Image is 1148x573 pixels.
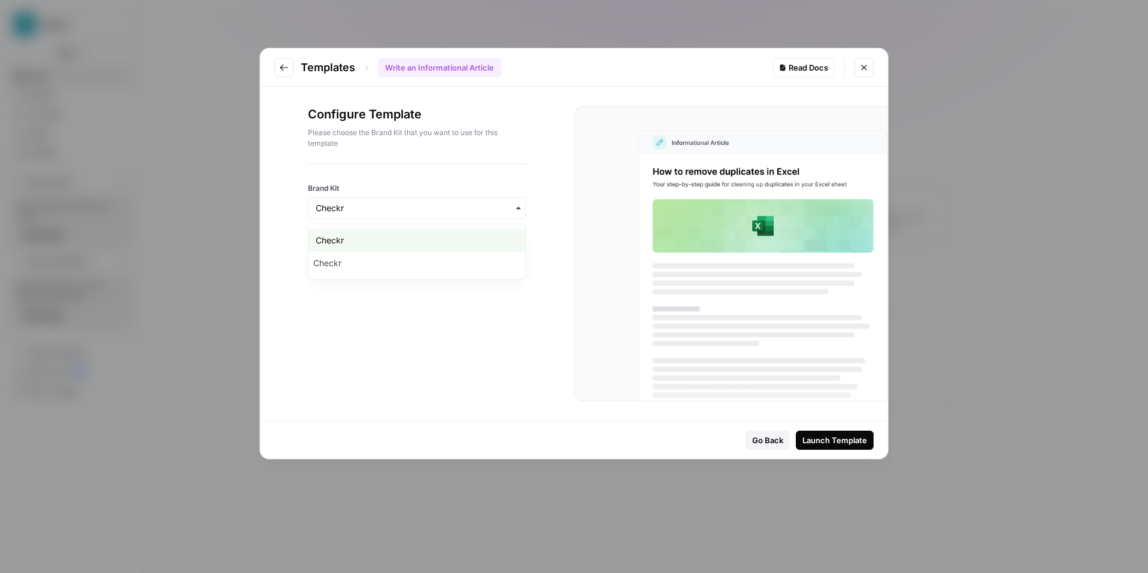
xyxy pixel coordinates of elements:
[773,58,835,77] a: Read Docs
[752,434,783,446] div: Go Back
[301,58,501,77] div: Templates
[779,62,828,74] div: Read Docs
[308,183,526,194] label: Brand Kit
[796,431,874,450] button: Launch Template
[308,127,526,149] p: Please choose the Brand Kit that you want to use for this template
[316,202,518,214] input: Checkr
[309,229,526,252] div: Checkr
[802,434,867,446] div: Launch Template
[308,106,526,163] div: Configure Template
[274,58,294,77] button: Go to previous step
[378,58,501,77] div: Write an Informational Article
[746,431,790,450] button: Go Back
[854,58,874,77] button: Close modal
[309,252,526,275] div: Checkr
